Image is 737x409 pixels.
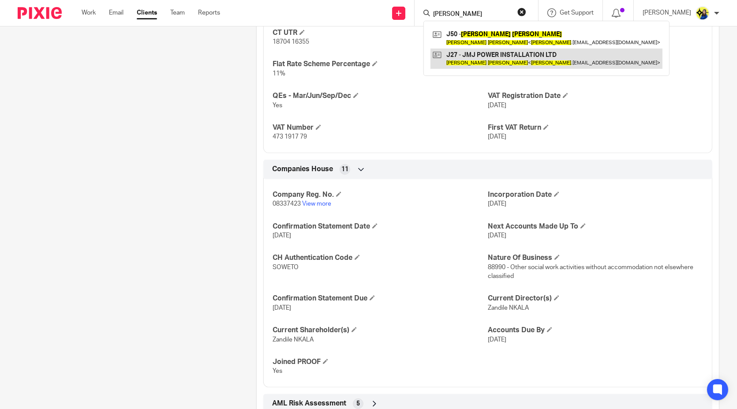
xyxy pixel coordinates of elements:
span: 120/BE43055 [488,71,526,77]
h4: Flat Rate Scheme Percentage [273,60,488,69]
span: Get Support [560,10,594,16]
h4: Confirmation Statement Date [273,222,488,231]
span: 473 1917 79 [273,134,307,140]
h4: VAT Number [273,123,488,132]
span: [DATE] [488,201,506,207]
span: SOWETO [273,264,299,270]
h4: Incorporation Date [488,190,703,199]
span: [DATE] [488,134,506,140]
a: View more [302,201,331,207]
img: Pixie [18,7,62,19]
span: Yes [273,102,282,109]
span: 11% [273,71,285,77]
span: 88990 - Other social work activities without accommodation not elsewhere classified [488,264,693,279]
h4: QEs - Mar/Jun/Sep/Dec [273,91,488,101]
img: Bobo-Starbridge%201.jpg [696,6,710,20]
h4: Current Director(s) [488,294,703,303]
h4: Current Shareholder(s) [273,326,488,335]
span: Zandile NKALA [488,305,529,311]
h4: Company Reg. No. [273,190,488,199]
a: Team [170,8,185,17]
h4: Accounts Due By [488,326,703,335]
input: Search [432,11,512,19]
h4: Next Accounts Made Up To [488,222,703,231]
span: Yes [273,368,282,374]
span: 11 [341,165,348,174]
span: [DATE] [488,337,506,343]
span: [DATE] [273,233,291,239]
h4: Confirmation Statement Due [273,294,488,303]
span: AML Risk Assessment [272,399,346,408]
h4: First VAT Return [488,123,703,132]
p: [PERSON_NAME] [643,8,691,17]
a: Clients [137,8,157,17]
span: 18704 16355 [273,39,309,45]
span: Zandile NKALA [273,337,314,343]
button: Clear [517,8,526,16]
h4: VAT Registration Date [488,91,703,101]
h4: CT UTR [273,28,488,38]
span: [DATE] [273,305,291,311]
a: Reports [198,8,220,17]
span: [DATE] [488,233,506,239]
span: 5 [356,399,360,408]
h4: Nature Of Business [488,253,703,263]
span: [DATE] [488,102,506,109]
span: Companies House [272,165,333,174]
a: Email [109,8,123,17]
a: Work [82,8,96,17]
h4: CH Authentication Code [273,253,488,263]
span: 08337423 [273,201,301,207]
h4: Joined PROOF [273,357,488,367]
